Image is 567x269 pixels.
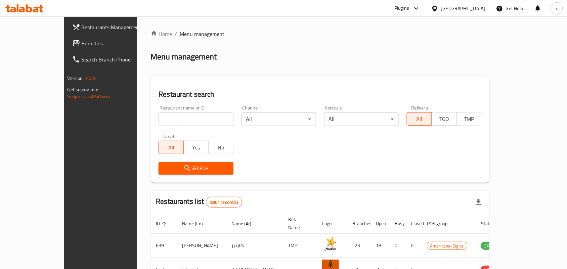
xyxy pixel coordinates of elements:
div: Total records count [206,197,242,208]
button: All [159,141,184,154]
td: 639 [150,234,177,258]
span: No [211,143,231,152]
span: m [555,5,559,12]
div: [GEOGRAPHIC_DATA] [441,5,485,12]
a: Restaurants Management [67,19,159,35]
span: Menu management [180,30,224,38]
label: Delivery [411,105,428,110]
span: All [410,114,429,124]
th: Open [370,213,389,234]
div: Plugins [394,4,409,12]
span: Version: [68,74,84,83]
nav: breadcrumb [150,30,489,38]
button: TMP [456,112,482,126]
td: هارديز [226,234,283,258]
td: 23 [347,234,370,258]
label: Upsell [163,134,176,139]
span: Status [481,220,503,228]
td: 18 [370,234,389,258]
span: Yes [186,143,206,152]
a: Search Branch Phone [67,51,159,68]
div: All [242,113,316,126]
span: Branches [82,39,154,47]
h2: Menu management [150,51,217,62]
span: Americana-Digital [427,242,467,250]
span: 1.0.0 [85,74,95,83]
th: Logo [317,213,347,234]
th: Branches [347,213,370,234]
td: [PERSON_NAME] [177,234,226,258]
h2: Restaurant search [159,89,481,99]
td: TMP [283,234,317,258]
button: No [208,141,233,154]
input: Search for restaurant name or ID.. [159,113,233,126]
span: Search Branch Phone [82,55,154,63]
a: Home [150,30,172,38]
td: 0 [405,234,422,258]
img: Hardee's [322,236,339,253]
li: / [175,30,177,38]
th: Busy [389,213,405,234]
span: Search [164,164,228,173]
span: Name (Ar) [231,220,260,228]
span: OPEN [481,242,497,250]
span: All [162,143,181,152]
th: Closed [405,213,422,234]
div: All [324,113,399,126]
div: Export file [471,194,487,210]
span: 8961 record(s) [206,199,242,206]
span: TMP [460,114,479,124]
a: Support.OpsPlatform [68,92,110,101]
a: Branches [67,35,159,51]
span: POS group [427,220,456,228]
button: Search [159,162,233,175]
button: TGO [432,112,457,126]
span: Get support on: [68,85,98,94]
h2: Restaurants list [156,196,242,208]
span: Ref. Name [288,215,309,231]
span: Restaurants Management [82,23,154,31]
button: Yes [183,141,209,154]
span: Name (En) [182,220,212,228]
span: ID [156,220,169,228]
span: TGO [435,114,454,124]
button: All [407,112,432,126]
td: 0 [389,234,405,258]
